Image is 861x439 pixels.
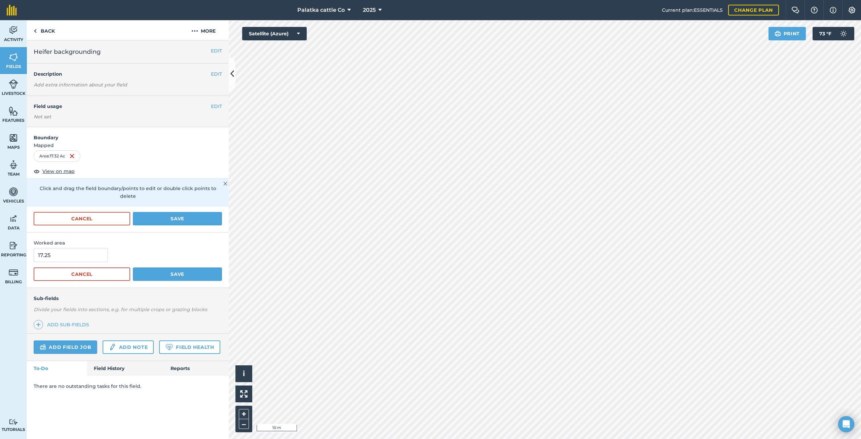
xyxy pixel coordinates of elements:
img: svg+xml;base64,PD94bWwgdmVyc2lvbj0iMS4wIiBlbmNvZGluZz0idXRmLTgiPz4KPCEtLSBHZW5lcmF0b3I6IEFkb2JlIE... [837,27,850,40]
h4: Field usage [34,103,211,110]
button: Satellite (Azure) [242,27,307,40]
img: svg+xml;base64,PD94bWwgdmVyc2lvbj0iMS4wIiBlbmNvZGluZz0idXRmLTgiPz4KPCEtLSBHZW5lcmF0b3I6IEFkb2JlIE... [9,241,18,251]
button: Save [133,212,222,225]
span: Palatka cattle Co [297,6,345,14]
h4: Boundary [27,127,229,141]
span: Current plan : ESSENTIALS [662,6,723,14]
em: Divide your fields into sections, e.g. for multiple crops or grazing blocks [34,306,207,313]
span: 73 ° F [819,27,831,40]
button: View on map [34,167,75,175]
span: Heifer backgrounding [34,47,101,57]
img: svg+xml;base64,PD94bWwgdmVyc2lvbj0iMS4wIiBlbmNvZGluZz0idXRmLTgiPz4KPCEtLSBHZW5lcmF0b3I6IEFkb2JlIE... [9,214,18,224]
button: EDIT [211,47,222,54]
div: Area : 17.32 Ac [34,150,80,162]
a: Back [27,20,62,40]
a: Field Health [159,340,220,354]
img: A question mark icon [810,7,818,13]
button: EDIT [211,103,222,110]
img: svg+xml;base64,PHN2ZyB4bWxucz0iaHR0cDovL3d3dy53My5vcmcvMjAwMC9zdmciIHdpZHRoPSIxNyIgaGVpZ2h0PSIxNy... [830,6,836,14]
a: Reports [164,361,229,376]
img: Four arrows, one pointing top left, one top right, one bottom right and the last bottom left [240,390,248,398]
span: 2025 [363,6,376,14]
p: Click and drag the field boundary/points to edit or double click points to delete [34,185,222,200]
h4: Description [34,70,222,78]
div: Not set [34,113,222,120]
span: i [243,369,245,378]
h4: Sub-fields [27,295,229,302]
img: svg+xml;base64,PHN2ZyB4bWxucz0iaHR0cDovL3d3dy53My5vcmcvMjAwMC9zdmciIHdpZHRoPSI1NiIgaGVpZ2h0PSI2MC... [9,106,18,116]
a: Add sub-fields [34,320,92,329]
img: svg+xml;base64,PD94bWwgdmVyc2lvbj0iMS4wIiBlbmNvZGluZz0idXRmLTgiPz4KPCEtLSBHZW5lcmF0b3I6IEFkb2JlIE... [109,343,116,351]
img: svg+xml;base64,PD94bWwgdmVyc2lvbj0iMS4wIiBlbmNvZGluZz0idXRmLTgiPz4KPCEtLSBHZW5lcmF0b3I6IEFkb2JlIE... [9,79,18,89]
a: Add note [103,340,154,354]
a: Add field job [34,340,97,354]
a: To-Do [27,361,87,376]
button: i [235,365,252,382]
img: svg+xml;base64,PD94bWwgdmVyc2lvbj0iMS4wIiBlbmNvZGluZz0idXRmLTgiPz4KPCEtLSBHZW5lcmF0b3I6IEFkb2JlIE... [9,187,18,197]
span: Mapped [27,142,229,149]
img: fieldmargin Logo [7,5,17,15]
img: svg+xml;base64,PD94bWwgdmVyc2lvbj0iMS4wIiBlbmNvZGluZz0idXRmLTgiPz4KPCEtLSBHZW5lcmF0b3I6IEFkb2JlIE... [9,25,18,35]
img: svg+xml;base64,PHN2ZyB4bWxucz0iaHR0cDovL3d3dy53My5vcmcvMjAwMC9zdmciIHdpZHRoPSIxNCIgaGVpZ2h0PSIyNC... [36,321,41,329]
button: + [239,409,249,419]
button: 73 °F [813,27,854,40]
span: Worked area [34,239,222,247]
img: Two speech bubbles overlapping with the left bubble in the forefront [791,7,799,13]
img: svg+xml;base64,PD94bWwgdmVyc2lvbj0iMS4wIiBlbmNvZGluZz0idXRmLTgiPz4KPCEtLSBHZW5lcmF0b3I6IEFkb2JlIE... [9,419,18,425]
button: More [178,20,229,40]
img: A cog icon [848,7,856,13]
div: Open Intercom Messenger [838,416,854,432]
button: Save [133,267,222,281]
a: Field History [87,361,163,376]
img: svg+xml;base64,PD94bWwgdmVyc2lvbj0iMS4wIiBlbmNvZGluZz0idXRmLTgiPz4KPCEtLSBHZW5lcmF0b3I6IEFkb2JlIE... [40,343,46,351]
img: svg+xml;base64,PHN2ZyB4bWxucz0iaHR0cDovL3d3dy53My5vcmcvMjAwMC9zdmciIHdpZHRoPSI1NiIgaGVpZ2h0PSI2MC... [9,133,18,143]
img: svg+xml;base64,PHN2ZyB4bWxucz0iaHR0cDovL3d3dy53My5vcmcvMjAwMC9zdmciIHdpZHRoPSIyMiIgaGVpZ2h0PSIzMC... [223,180,227,188]
em: Add extra information about your field [34,82,127,88]
span: View on map [42,168,75,175]
button: EDIT [211,70,222,78]
img: svg+xml;base64,PHN2ZyB4bWxucz0iaHR0cDovL3d3dy53My5vcmcvMjAwMC9zdmciIHdpZHRoPSI5IiBoZWlnaHQ9IjI0Ii... [34,27,37,35]
img: svg+xml;base64,PD94bWwgdmVyc2lvbj0iMS4wIiBlbmNvZGluZz0idXRmLTgiPz4KPCEtLSBHZW5lcmF0b3I6IEFkb2JlIE... [9,160,18,170]
img: svg+xml;base64,PHN2ZyB4bWxucz0iaHR0cDovL3d3dy53My5vcmcvMjAwMC9zdmciIHdpZHRoPSIxOCIgaGVpZ2h0PSIyNC... [34,167,40,175]
img: svg+xml;base64,PHN2ZyB4bWxucz0iaHR0cDovL3d3dy53My5vcmcvMjAwMC9zdmciIHdpZHRoPSIxNiIgaGVpZ2h0PSIyNC... [69,152,75,160]
img: svg+xml;base64,PD94bWwgdmVyc2lvbj0iMS4wIiBlbmNvZGluZz0idXRmLTgiPz4KPCEtLSBHZW5lcmF0b3I6IEFkb2JlIE... [9,267,18,278]
button: Cancel [34,212,130,225]
img: svg+xml;base64,PHN2ZyB4bWxucz0iaHR0cDovL3d3dy53My5vcmcvMjAwMC9zdmciIHdpZHRoPSIyMCIgaGVpZ2h0PSIyNC... [191,27,198,35]
button: – [239,419,249,429]
button: Cancel [34,267,130,281]
img: svg+xml;base64,PHN2ZyB4bWxucz0iaHR0cDovL3d3dy53My5vcmcvMjAwMC9zdmciIHdpZHRoPSI1NiIgaGVpZ2h0PSI2MC... [9,52,18,62]
img: svg+xml;base64,PHN2ZyB4bWxucz0iaHR0cDovL3d3dy53My5vcmcvMjAwMC9zdmciIHdpZHRoPSIxOSIgaGVpZ2h0PSIyNC... [775,30,781,38]
p: There are no outstanding tasks for this field. [34,382,222,390]
a: Change plan [728,5,779,15]
button: Print [769,27,806,40]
